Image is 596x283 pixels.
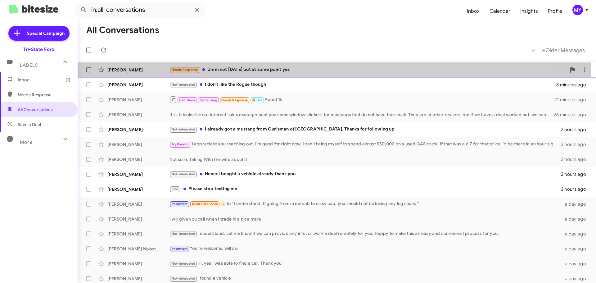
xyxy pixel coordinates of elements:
[169,260,561,267] div: Hi, yes I was able to find a car. Thank you
[169,112,554,118] div: It is. It looks like our internet sales manager sent you some window stickers for mustangs that d...
[23,46,54,52] div: Tri-State Ford
[169,126,561,133] div: I already got a mustang from Ourisman of [GEOGRAPHIC_DATA]. Thanks for following up
[179,98,195,102] span: Call Them
[545,47,585,54] span: Older Messages
[528,44,589,57] nav: Page navigation example
[107,82,169,88] div: [PERSON_NAME]
[561,246,591,252] div: a day ago
[169,185,561,193] div: Please stop texting me
[107,67,169,73] div: [PERSON_NAME]
[462,2,485,20] a: Inbox
[556,82,591,88] div: 8 minutes ago
[107,201,169,207] div: [PERSON_NAME]
[75,2,205,17] input: Search
[169,171,561,178] div: Never I bought a vehicle already thank you
[107,246,169,252] div: [PERSON_NAME] Nolastname120082781
[18,107,53,113] span: All Conversations
[107,141,169,148] div: [PERSON_NAME]
[18,92,70,98] span: Needs Response
[561,216,591,222] div: a day ago
[542,46,545,54] span: »
[8,26,70,41] a: Special Campaign
[107,126,169,133] div: [PERSON_NAME]
[515,2,543,20] a: Insights
[572,5,583,15] div: MY
[107,171,169,177] div: [PERSON_NAME]
[172,262,196,266] span: Not-Interested
[221,98,248,102] span: Needs Response
[27,30,65,36] span: Special Campaign
[561,186,591,192] div: 3 hours ago
[169,66,566,73] div: Umm not [DATE] but at some point yes
[107,231,169,237] div: [PERSON_NAME]
[172,127,196,131] span: Not-Interested
[107,216,169,222] div: [PERSON_NAME]
[169,275,561,282] div: I found a vehicle
[554,112,591,118] div: 26 minutes ago
[172,83,196,87] span: Not-Interested
[107,97,169,103] div: [PERSON_NAME]
[561,276,591,282] div: a day ago
[531,46,535,54] span: «
[169,156,561,162] div: Not sure. Taking With the wife about it
[20,139,33,145] span: More
[172,68,198,72] span: Needs Response
[18,77,70,83] span: Inbox
[86,25,159,35] h1: All Conversations
[199,98,217,102] span: Try Pausing
[172,187,179,191] span: Stop
[107,156,169,162] div: [PERSON_NAME]
[561,261,591,267] div: a day ago
[252,98,262,102] span: 🔥 Hot
[561,231,591,237] div: a day ago
[169,230,561,237] div: I understand. Let me know if we can provide any info, or work a deal remotely for you. Happy to m...
[169,245,561,252] div: You're welcome, will do.
[65,77,70,83] span: (1)
[561,141,591,148] div: 2 hours ago
[528,44,539,57] button: Previous
[172,142,190,146] span: Try Pausing
[172,202,188,206] span: Important
[107,186,169,192] div: [PERSON_NAME]
[192,202,218,206] span: Needs Response
[169,200,561,208] div: ​👍​ to “ I understand. If going from crew cab to crew cab, you should not be losing any leg room. ”
[538,44,589,57] button: Next
[172,172,196,176] span: Not-Interested
[172,232,196,236] span: Not-Interested
[561,156,591,162] div: 2 hours ago
[169,96,554,103] div: About 15
[172,276,196,281] span: Not-Interested
[567,5,589,15] button: MY
[561,201,591,207] div: a day ago
[18,121,41,128] span: Save a Deal
[20,62,38,68] span: Labels
[543,2,567,20] a: Profile
[554,97,591,103] div: 21 minutes ago
[172,247,188,251] span: Important
[169,141,561,148] div: I appreciate you reaching out, I'm good for right now. I can't bring myself to spend almost $50,0...
[485,2,515,20] a: Calendar
[169,216,561,222] div: I will give you call when I trade in a nice mare.
[107,261,169,267] div: [PERSON_NAME]
[107,112,169,118] div: [PERSON_NAME]
[169,81,556,88] div: I don't like the Rogue though
[107,276,169,282] div: [PERSON_NAME]
[561,126,591,133] div: 2 hours ago
[561,171,591,177] div: 2 hours ago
